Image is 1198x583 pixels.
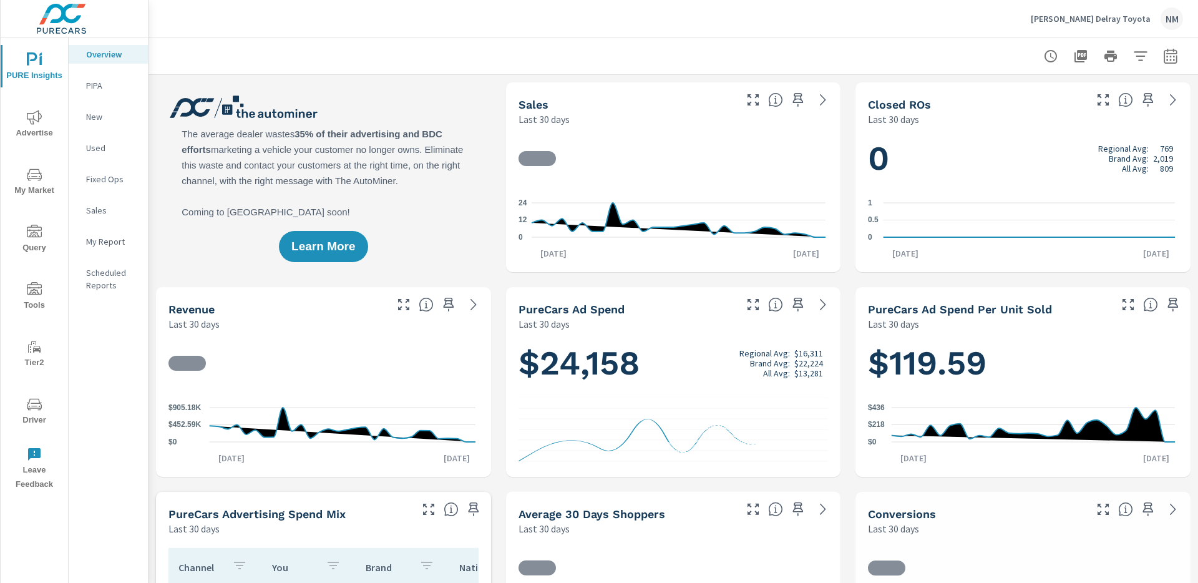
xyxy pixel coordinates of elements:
[868,98,931,111] h5: Closed ROs
[464,295,484,315] a: See more details in report
[69,201,148,220] div: Sales
[464,499,484,519] span: Save this to your personalized report
[1098,144,1149,154] p: Regional Avg:
[394,295,414,315] button: Make Fullscreen
[813,499,833,519] a: See more details in report
[1138,90,1158,110] span: Save this to your personalized report
[868,507,936,521] h5: Conversions
[1128,44,1153,69] button: Apply Filters
[519,198,527,207] text: 24
[4,110,64,140] span: Advertise
[69,45,148,64] div: Overview
[788,90,808,110] span: Save this to your personalized report
[1093,499,1113,519] button: Make Fullscreen
[892,452,935,464] p: [DATE]
[519,521,570,536] p: Last 30 days
[1031,13,1151,24] p: [PERSON_NAME] Delray Toyota
[1134,452,1178,464] p: [DATE]
[168,507,346,521] h5: PureCars Advertising Spend Mix
[279,231,368,262] button: Learn More
[86,142,138,154] p: Used
[788,499,808,519] span: Save this to your personalized report
[1118,295,1138,315] button: Make Fullscreen
[794,348,823,358] p: $16,311
[768,502,783,517] span: A rolling 30 day total of daily Shoppers on the dealership website, averaged over the selected da...
[1161,7,1183,30] div: NM
[291,241,355,252] span: Learn More
[532,247,575,260] p: [DATE]
[4,282,64,313] span: Tools
[868,137,1178,180] h1: 0
[4,167,64,198] span: My Market
[69,107,148,126] div: New
[519,233,523,242] text: 0
[743,499,763,519] button: Make Fullscreen
[868,403,885,412] text: $436
[86,48,138,61] p: Overview
[868,112,919,127] p: Last 30 days
[868,342,1178,385] h1: $119.59
[1163,90,1183,110] a: See more details in report
[168,521,220,536] p: Last 30 days
[69,139,148,157] div: Used
[763,368,790,378] p: All Avg:
[519,303,625,316] h5: PureCars Ad Spend
[519,316,570,331] p: Last 30 days
[750,358,790,368] p: Brand Avg:
[4,340,64,370] span: Tier2
[743,90,763,110] button: Make Fullscreen
[86,204,138,217] p: Sales
[4,397,64,428] span: Driver
[1109,154,1149,164] p: Brand Avg:
[1138,499,1158,519] span: Save this to your personalized report
[868,438,877,446] text: $0
[168,316,220,331] p: Last 30 days
[86,110,138,123] p: New
[884,247,927,260] p: [DATE]
[1160,164,1173,174] p: 809
[1,37,68,497] div: nav menu
[743,295,763,315] button: Make Fullscreen
[1158,44,1183,69] button: Select Date Range
[784,247,828,260] p: [DATE]
[69,76,148,95] div: PIPA
[69,170,148,189] div: Fixed Ops
[519,112,570,127] p: Last 30 days
[86,235,138,248] p: My Report
[69,263,148,295] div: Scheduled Reports
[1153,154,1173,164] p: 2,019
[519,98,548,111] h5: Sales
[168,421,201,429] text: $452.59K
[1122,164,1149,174] p: All Avg:
[519,507,665,521] h5: Average 30 Days Shoppers
[1163,295,1183,315] span: Save this to your personalized report
[86,173,138,185] p: Fixed Ops
[868,521,919,536] p: Last 30 days
[168,438,177,446] text: $0
[813,295,833,315] a: See more details in report
[868,198,872,207] text: 1
[768,92,783,107] span: Number of vehicles sold by the dealership over the selected date range. [Source: This data is sou...
[168,303,215,316] h5: Revenue
[1093,90,1113,110] button: Make Fullscreen
[1118,92,1133,107] span: Number of Repair Orders Closed by the selected dealership group over the selected time range. [So...
[868,303,1052,316] h5: PureCars Ad Spend Per Unit Sold
[435,452,479,464] p: [DATE]
[1134,247,1178,260] p: [DATE]
[366,561,409,574] p: Brand
[4,447,64,492] span: Leave Feedback
[788,295,808,315] span: Save this to your personalized report
[794,368,823,378] p: $13,281
[272,561,316,574] p: You
[419,499,439,519] button: Make Fullscreen
[519,216,527,225] text: 12
[4,52,64,83] span: PURE Insights
[768,297,783,312] span: Total cost of media for all PureCars channels for the selected dealership group over the selected...
[794,358,823,368] p: $22,224
[868,316,919,331] p: Last 30 days
[4,225,64,255] span: Query
[168,403,201,412] text: $905.18K
[1068,44,1093,69] button: "Export Report to PDF"
[86,79,138,92] p: PIPA
[459,561,503,574] p: National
